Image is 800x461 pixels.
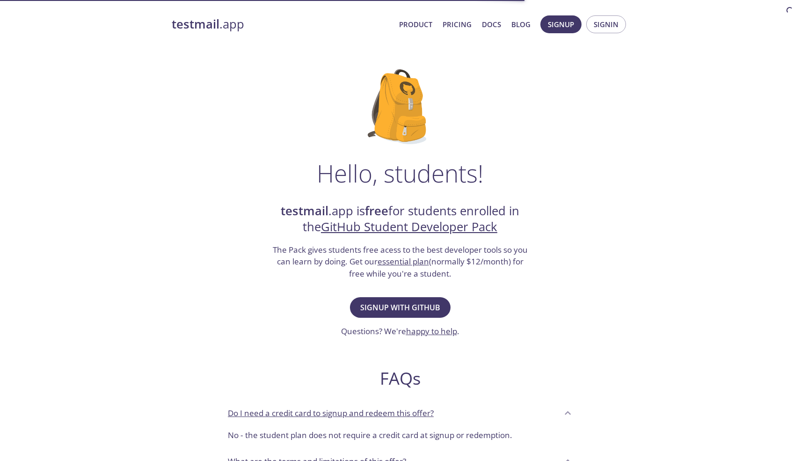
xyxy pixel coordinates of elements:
button: Signup with GitHub [350,297,451,318]
a: happy to help [406,326,457,337]
a: Product [399,18,432,30]
a: Pricing [443,18,472,30]
a: essential plan [378,256,429,267]
img: github-student-backpack.png [368,69,433,144]
button: Signin [586,15,626,33]
a: Docs [482,18,501,30]
div: Do I need a credit card to signup and redeem this offer? [220,425,580,449]
a: GitHub Student Developer Pack [321,219,497,235]
strong: free [365,203,388,219]
h1: Hello, students! [317,159,483,187]
a: testmail.app [172,16,392,32]
h2: .app is for students enrolled in the [271,203,529,235]
a: Blog [511,18,531,30]
button: Signup [540,15,582,33]
div: Do I need a credit card to signup and redeem this offer? [220,400,580,425]
h3: Questions? We're . [341,325,459,337]
h3: The Pack gives students free acess to the best developer tools so you can learn by doing. Get our... [271,244,529,280]
p: No - the student plan does not require a credit card at signup or redemption. [228,429,572,441]
span: Signup [548,18,574,30]
p: Do I need a credit card to signup and redeem this offer? [228,407,434,419]
span: Signup with GitHub [360,301,440,314]
h2: FAQs [220,368,580,389]
span: Signin [594,18,618,30]
strong: testmail [281,203,328,219]
strong: testmail [172,16,219,32]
